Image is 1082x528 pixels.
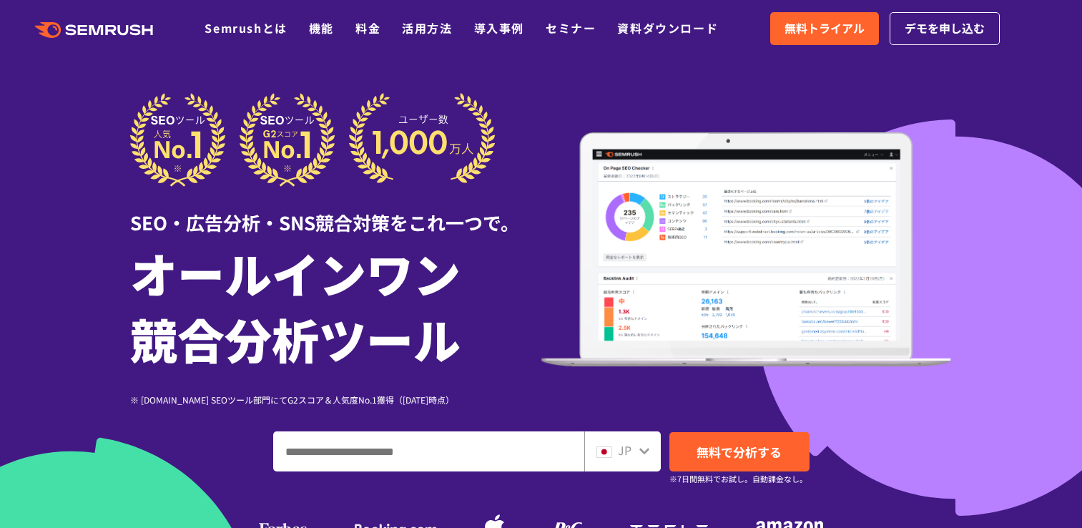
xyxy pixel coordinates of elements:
[546,19,596,36] a: セミナー
[617,19,718,36] a: 資料ダウンロード
[130,187,541,236] div: SEO・広告分析・SNS競合対策をこれ一つで。
[130,240,541,371] h1: オールインワン 競合分析ツール
[697,443,782,461] span: 無料で分析する
[205,19,287,36] a: Semrushとは
[890,12,1000,45] a: デモを申し込む
[474,19,524,36] a: 導入事例
[905,19,985,38] span: デモを申し込む
[274,432,584,471] input: ドメイン、キーワードまたはURLを入力してください
[618,441,631,459] span: JP
[355,19,380,36] a: 料金
[785,19,865,38] span: 無料トライアル
[130,393,541,406] div: ※ [DOMAIN_NAME] SEOツール部門にてG2スコア＆人気度No.1獲得（[DATE]時点）
[309,19,334,36] a: 機能
[669,472,807,486] small: ※7日間無料でお試し。自動課金なし。
[669,432,810,471] a: 無料で分析する
[770,12,879,45] a: 無料トライアル
[402,19,452,36] a: 活用方法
